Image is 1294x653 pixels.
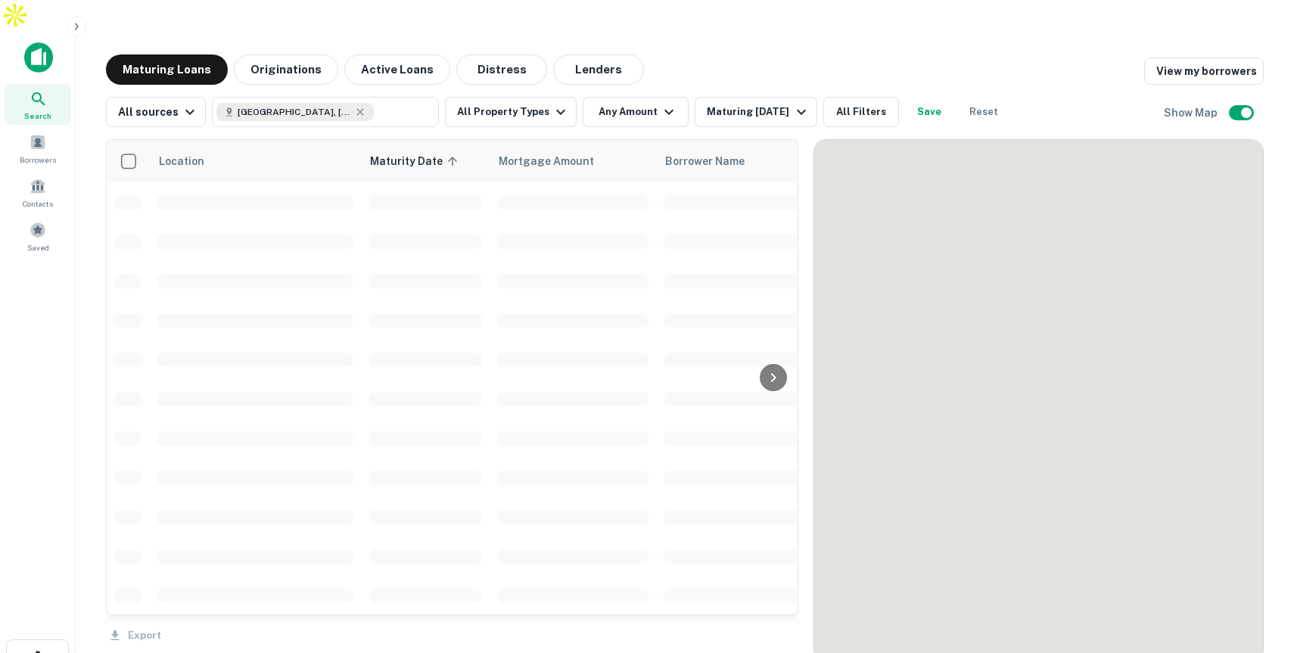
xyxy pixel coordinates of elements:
button: All sources [106,97,206,127]
div: All sources [118,103,199,121]
th: Maturity Date [361,140,490,182]
button: All Filters [823,97,899,127]
button: Reset [960,97,1008,127]
span: Borrowers [20,154,56,166]
button: Lenders [553,54,644,85]
th: Location [149,140,361,182]
span: Saved [27,241,49,253]
th: Borrower Name [656,140,823,182]
span: Location [158,152,204,170]
div: Maturing [DATE] [707,103,810,121]
span: [GEOGRAPHIC_DATA], [GEOGRAPHIC_DATA], [GEOGRAPHIC_DATA] [238,105,351,119]
span: Search [24,110,51,122]
span: Contacts [23,197,53,210]
a: Contacts [5,172,71,213]
th: Mortgage Amount [490,140,656,182]
span: Mortgage Amount [499,152,614,170]
a: Search [5,84,71,125]
button: Maturing Loans [106,54,228,85]
button: Save your search to get updates of matches that match your search criteria. [905,97,953,127]
button: All Property Types [445,97,577,127]
span: Maturity Date [370,152,462,170]
a: Borrowers [5,128,71,169]
iframe: Chat Widget [1218,484,1294,556]
button: Maturing [DATE] [695,97,817,127]
button: Originations [234,54,338,85]
a: View my borrowers [1144,58,1264,85]
button: Any Amount [583,97,689,127]
h6: Show Map [1164,104,1220,121]
button: Active Loans [344,54,450,85]
a: Saved [5,216,71,257]
span: Borrower Name [665,152,745,170]
button: Distress [456,54,547,85]
img: capitalize-icon.png [24,42,53,73]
